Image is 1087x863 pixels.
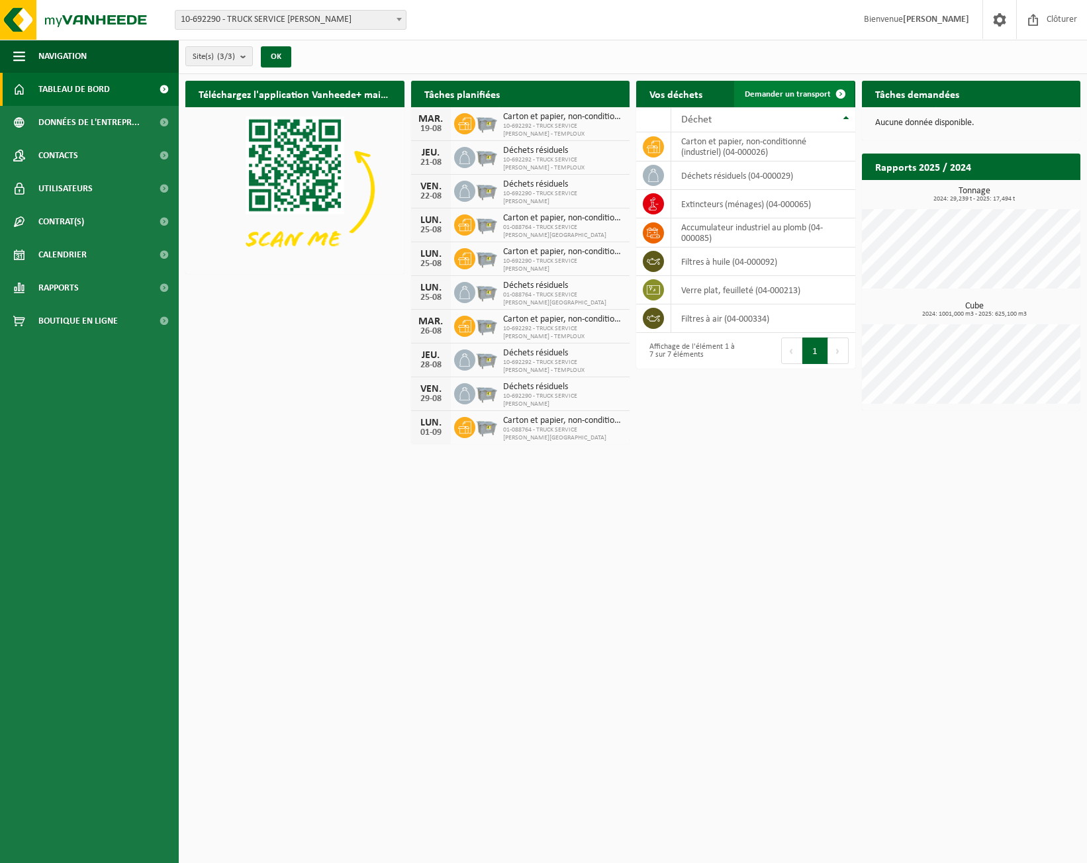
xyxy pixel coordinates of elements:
[411,81,513,107] h2: Tâches planifiées
[903,15,969,24] strong: [PERSON_NAME]
[217,52,235,61] count: (3/3)
[38,172,93,205] span: Utilisateurs
[503,291,624,307] span: 01-088764 - TRUCK SERVICE [PERSON_NAME][GEOGRAPHIC_DATA]
[175,10,406,30] span: 10-692290 - TRUCK SERVICE SEBASTIAN - MELEN - MELEN
[869,187,1081,203] h3: Tonnage
[418,327,444,336] div: 26-08
[828,338,849,364] button: Next
[175,11,406,29] span: 10-692290 - TRUCK SERVICE SEBASTIAN - MELEN - MELEN
[261,46,291,68] button: OK
[418,350,444,361] div: JEU.
[475,381,498,404] img: WB-2500-GAL-GY-01
[503,247,624,257] span: Carton et papier, non-conditionné (industriel)
[671,190,855,218] td: extincteurs (ménages) (04-000065)
[965,179,1079,206] a: Consulter les rapports
[503,213,624,224] span: Carton et papier, non-conditionné (industriel)
[475,212,498,235] img: WB-2500-GAL-GY-01
[475,111,498,134] img: WB-2500-GAL-GY-01
[418,259,444,269] div: 25-08
[475,179,498,201] img: WB-2500-GAL-GY-01
[418,361,444,370] div: 28-08
[38,106,140,139] span: Données de l'entrepr...
[38,304,118,338] span: Boutique en ligne
[503,416,624,426] span: Carton et papier, non-conditionné (industriel)
[418,283,444,293] div: LUN.
[503,190,624,206] span: 10-692290 - TRUCK SERVICE [PERSON_NAME]
[38,238,87,271] span: Calendrier
[503,179,624,190] span: Déchets résiduels
[862,154,984,179] h2: Rapports 2025 / 2024
[503,281,624,291] span: Déchets résiduels
[671,248,855,276] td: filtres à huile (04-000092)
[475,415,498,437] img: WB-2500-GAL-GY-01
[503,426,624,442] span: 01-088764 - TRUCK SERVICE [PERSON_NAME][GEOGRAPHIC_DATA]
[734,81,854,107] a: Demander un transport
[418,394,444,404] div: 29-08
[503,359,624,375] span: 10-692292 - TRUCK SERVICE [PERSON_NAME] - TEMPLOUX
[869,311,1081,318] span: 2024: 1001,000 m3 - 2025: 625,100 m3
[193,47,235,67] span: Site(s)
[503,146,624,156] span: Déchets résiduels
[745,90,831,99] span: Demander un transport
[418,249,444,259] div: LUN.
[185,46,253,66] button: Site(s)(3/3)
[418,293,444,302] div: 25-08
[418,158,444,167] div: 21-08
[503,392,624,408] span: 10-692290 - TRUCK SERVICE [PERSON_NAME]
[38,271,79,304] span: Rapports
[671,304,855,333] td: filtres à air (04-000334)
[418,181,444,192] div: VEN.
[781,338,802,364] button: Previous
[38,139,78,172] span: Contacts
[38,73,110,106] span: Tableau de bord
[503,325,624,341] span: 10-692292 - TRUCK SERVICE [PERSON_NAME] - TEMPLOUX
[503,122,624,138] span: 10-692292 - TRUCK SERVICE [PERSON_NAME] - TEMPLOUX
[418,316,444,327] div: MAR.
[503,348,624,359] span: Déchets résiduels
[475,145,498,167] img: WB-2500-GAL-GY-01
[185,81,404,107] h2: Téléchargez l'application Vanheede+ maintenant!
[475,246,498,269] img: WB-2500-GAL-GY-01
[185,107,404,271] img: Download de VHEPlus App
[503,314,624,325] span: Carton et papier, non-conditionné (industriel)
[875,118,1068,128] p: Aucune donnée disponible.
[418,124,444,134] div: 19-08
[671,218,855,248] td: accumulateur industriel au plomb (04-000085)
[475,314,498,336] img: WB-2500-GAL-GY-01
[475,347,498,370] img: WB-2500-GAL-GY-01
[418,418,444,428] div: LUN.
[862,81,972,107] h2: Tâches demandées
[38,40,87,73] span: Navigation
[503,382,624,392] span: Déchets résiduels
[503,156,624,172] span: 10-692292 - TRUCK SERVICE [PERSON_NAME] - TEMPLOUX
[671,161,855,190] td: déchets résiduels (04-000029)
[869,302,1081,318] h3: Cube
[681,114,712,125] span: Déchet
[636,81,716,107] h2: Vos déchets
[38,205,84,238] span: Contrat(s)
[418,226,444,235] div: 25-08
[418,192,444,201] div: 22-08
[418,148,444,158] div: JEU.
[418,215,444,226] div: LUN.
[418,384,444,394] div: VEN.
[503,112,624,122] span: Carton et papier, non-conditionné (industriel)
[671,132,855,161] td: carton et papier, non-conditionné (industriel) (04-000026)
[418,114,444,124] div: MAR.
[418,428,444,437] div: 01-09
[503,257,624,273] span: 10-692290 - TRUCK SERVICE [PERSON_NAME]
[475,280,498,302] img: WB-2500-GAL-GY-01
[643,336,739,365] div: Affichage de l'élément 1 à 7 sur 7 éléments
[802,338,828,364] button: 1
[503,224,624,240] span: 01-088764 - TRUCK SERVICE [PERSON_NAME][GEOGRAPHIC_DATA]
[869,196,1081,203] span: 2024: 29,239 t - 2025: 17,494 t
[671,276,855,304] td: verre plat, feuilleté (04-000213)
